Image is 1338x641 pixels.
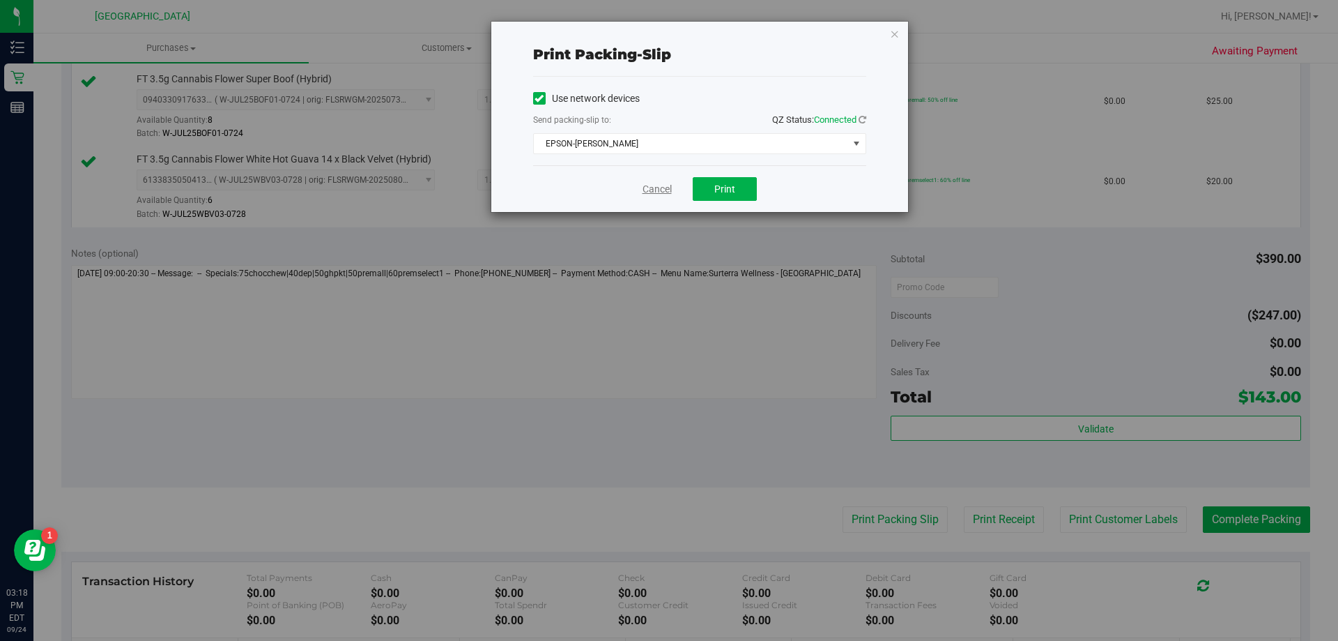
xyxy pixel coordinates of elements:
iframe: Resource center unread badge [41,527,58,544]
span: QZ Status: [772,114,866,125]
span: EPSON-[PERSON_NAME] [534,134,848,153]
span: Print packing-slip [533,46,671,63]
span: select [847,134,865,153]
button: Print [693,177,757,201]
a: Cancel [643,182,672,197]
label: Send packing-slip to: [533,114,611,126]
label: Use network devices [533,91,640,106]
span: Print [714,183,735,195]
iframe: Resource center [14,529,56,571]
span: Connected [814,114,856,125]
